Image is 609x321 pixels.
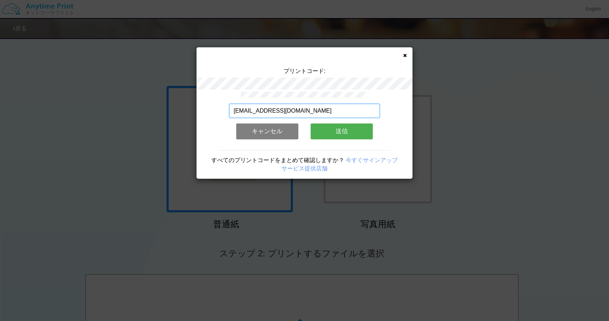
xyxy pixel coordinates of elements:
input: メールアドレス [229,104,380,118]
span: プリントコード: [284,68,325,74]
a: サービス提供店舗 [281,165,328,172]
a: 今すぐサインアップ [346,157,398,163]
button: キャンセル [236,123,298,139]
button: 送信 [311,123,373,139]
span: すべてのプリントコードをまとめて確認しますか？ [211,157,344,163]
